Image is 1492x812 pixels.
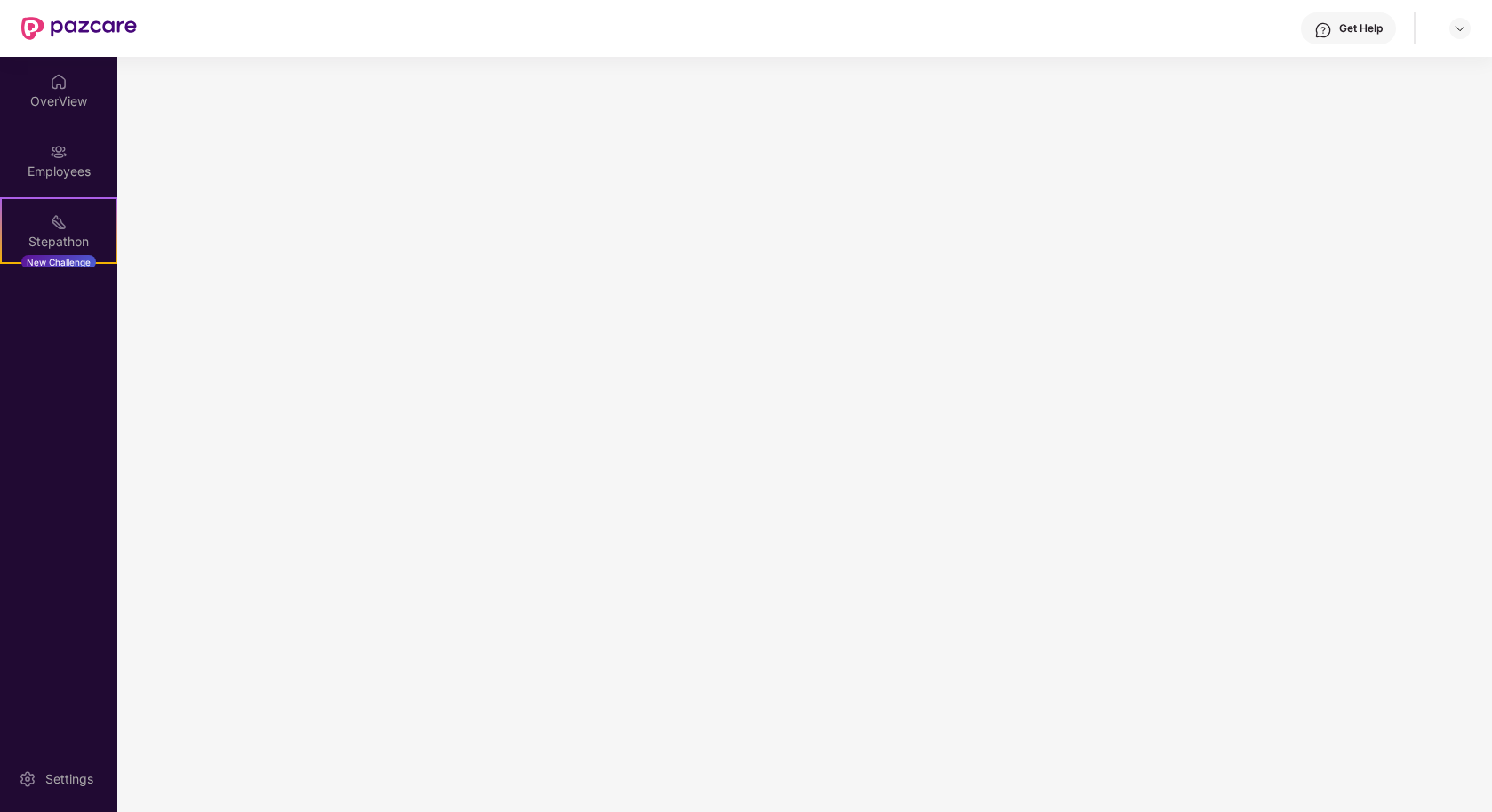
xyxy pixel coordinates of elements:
img: svg+xml;base64,PHN2ZyBpZD0iSGVscC0zMngzMiIgeG1sbnM9Imh0dHA6Ly93d3cudzMub3JnLzIwMDAvc3ZnIiB3aWR0aD... [1314,21,1332,39]
div: Get Help [1339,21,1383,36]
img: svg+xml;base64,PHN2ZyBpZD0iSG9tZSIgeG1sbnM9Imh0dHA6Ly93d3cudzMub3JnLzIwMDAvc3ZnIiB3aWR0aD0iMjAiIG... [50,73,68,91]
img: svg+xml;base64,PHN2ZyBpZD0iU2V0dGluZy0yMHgyMCIgeG1sbnM9Imh0dHA6Ly93d3cudzMub3JnLzIwMDAvc3ZnIiB3aW... [19,770,36,788]
img: svg+xml;base64,PHN2ZyB4bWxucz0iaHR0cDovL3d3dy53My5vcmcvMjAwMC9zdmciIHdpZHRoPSIyMSIgaGVpZ2h0PSIyMC... [50,213,68,231]
img: New Pazcare Logo [21,17,137,40]
div: Settings [40,770,99,788]
div: New Challenge [21,255,96,269]
img: svg+xml;base64,PHN2ZyBpZD0iRHJvcGRvd24tMzJ4MzIiIHhtbG5zPSJodHRwOi8vd3d3LnczLm9yZy8yMDAwL3N2ZyIgd2... [1453,21,1467,36]
img: svg+xml;base64,PHN2ZyBpZD0iRW1wbG95ZWVzIiB4bWxucz0iaHR0cDovL3d3dy53My5vcmcvMjAwMC9zdmciIHdpZHRoPS... [50,143,68,161]
div: Stepathon [2,233,116,251]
